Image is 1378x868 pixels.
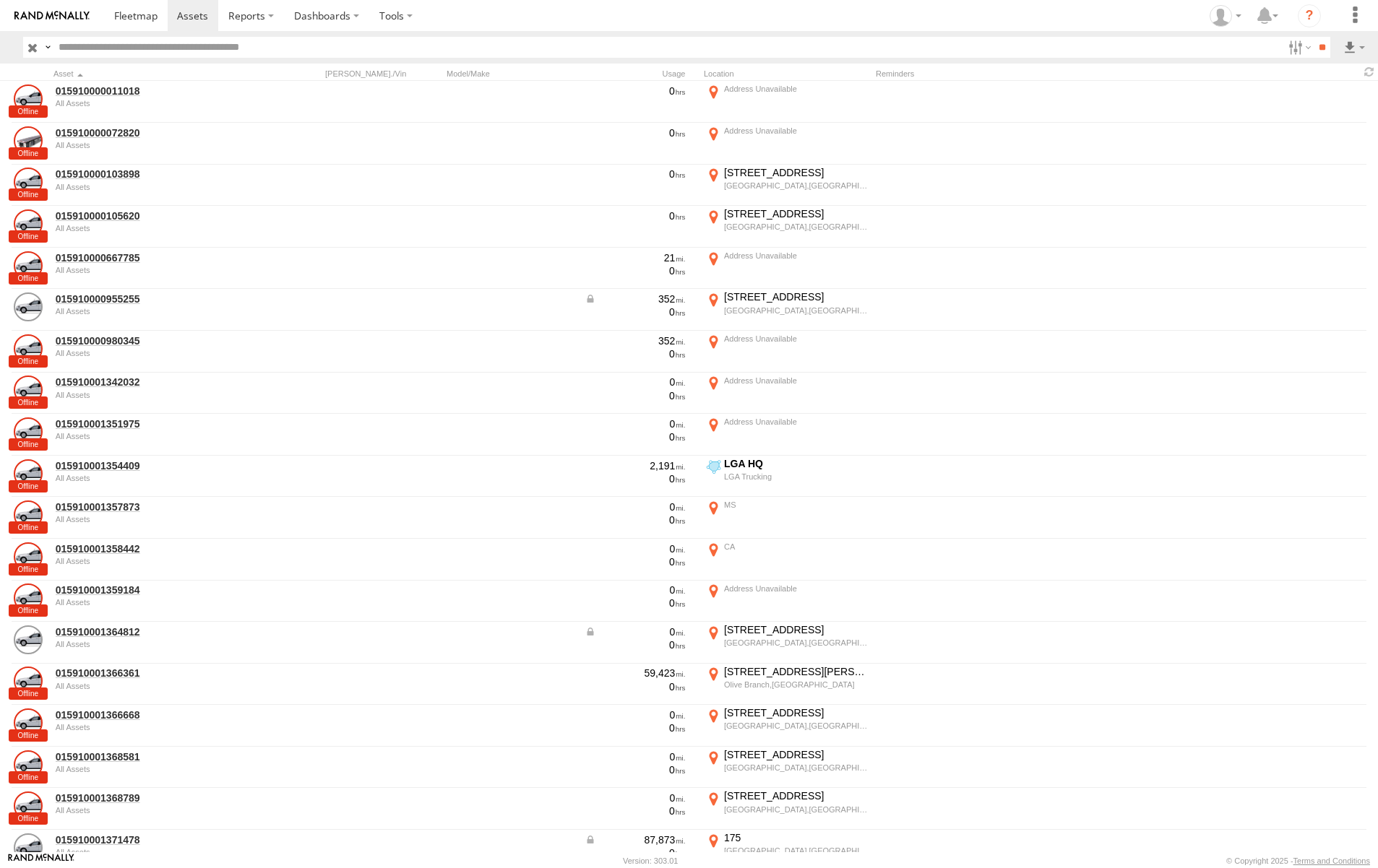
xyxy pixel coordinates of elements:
span: Refresh [1361,65,1378,79]
div: Data from Vehicle CANbus [585,625,686,638]
a: 015910001366361 [56,667,254,680]
div: 0 [585,500,686,513]
div: Model/Make [447,69,577,79]
label: Click to View Current Location [704,290,870,329]
a: View Asset Details [14,251,43,280]
div: 21 [585,251,686,264]
div: 0 [585,596,686,609]
div: 0 [585,472,686,485]
label: Click to View Current Location [704,706,870,745]
a: Terms and Conditions [1293,856,1370,865]
a: View Asset Details [14,126,43,155]
a: 015910001357873 [56,500,254,513]
a: Visit our Website [8,854,74,868]
div: [STREET_ADDRESS] [724,166,868,179]
a: View Asset Details [14,459,43,488]
a: View Asset Details [14,500,43,529]
div: Usage [582,69,698,79]
div: 0 [585,347,686,360]
div: undefined [56,723,254,732]
a: View Asset Details [14,667,43,695]
div: [STREET_ADDRESS] [724,290,868,303]
div: © Copyright 2025 - [1226,856,1370,865]
a: View Asset Details [14,168,43,196]
label: Click to View Current Location [704,540,870,579]
a: 015910000955255 [56,292,254,305]
a: 015910001371478 [56,833,254,846]
div: [STREET_ADDRESS] [724,748,868,761]
a: View Asset Details [14,708,43,737]
div: LGA Trucking [724,472,868,482]
div: Carlos Vazquez [1205,5,1246,27]
div: 175 [724,831,868,844]
div: Version: 303.01 [623,856,678,865]
div: 0 [585,376,686,389]
div: 0 [585,846,686,859]
div: undefined [56,682,254,690]
div: LGA HQ [724,457,868,470]
a: View Asset Details [14,583,43,612]
div: undefined [56,432,254,440]
a: 015910001358442 [56,542,254,555]
div: 0 [585,417,686,430]
label: Click to View Current Location [704,457,870,496]
div: 0 [585,804,686,817]
label: Click to View Current Location [704,498,870,537]
div: 0 [585,708,686,721]
div: 0 [585,638,686,651]
div: undefined [56,266,254,274]
a: View Asset Details [14,750,43,779]
div: Data from Vehicle CANbus [585,292,686,305]
label: Click to View Current Location [704,374,870,413]
label: Click to View Current Location [704,582,870,621]
a: 015910000072820 [56,126,254,139]
label: Click to View Current Location [704,249,870,288]
div: 0 [585,168,686,181]
div: Reminders [876,69,1107,79]
a: 015910001364812 [56,625,254,638]
div: 0 [585,305,686,318]
div: [GEOGRAPHIC_DATA],[GEOGRAPHIC_DATA] [724,181,868,191]
div: 2,191 [585,459,686,472]
a: View Asset Details [14,625,43,654]
div: 0 [585,542,686,555]
div: undefined [56,806,254,815]
div: undefined [56,640,254,648]
a: 015910000105620 [56,209,254,222]
div: 0 [585,583,686,596]
div: CA [724,542,868,552]
div: undefined [56,557,254,565]
div: [GEOGRAPHIC_DATA],[GEOGRAPHIC_DATA] [724,846,868,856]
label: Click to View Current Location [704,82,870,121]
div: [GEOGRAPHIC_DATA],[GEOGRAPHIC_DATA] [724,222,868,232]
i: ? [1298,4,1321,27]
div: undefined [56,474,254,482]
div: undefined [56,224,254,233]
div: undefined [56,515,254,524]
label: Click to View Current Location [704,789,870,828]
div: 0 [585,680,686,693]
div: [STREET_ADDRESS] [724,207,868,220]
label: Click to View Current Location [704,665,870,704]
div: [STREET_ADDRESS] [724,706,868,719]
div: [STREET_ADDRESS] [724,789,868,802]
label: Click to View Current Location [704,415,870,454]
a: View Asset Details [14,292,43,321]
div: [PERSON_NAME]./Vin [325,69,441,79]
div: 0 [585,389,686,402]
div: 0 [585,209,686,222]
div: undefined [56,141,254,149]
a: View Asset Details [14,542,43,571]
div: undefined [56,349,254,357]
div: undefined [56,391,254,399]
div: undefined [56,183,254,191]
div: Location [704,69,870,79]
div: [STREET_ADDRESS] [724,623,868,636]
a: View Asset Details [14,417,43,446]
div: [GEOGRAPHIC_DATA],[GEOGRAPHIC_DATA] [724,804,868,815]
label: Click to View Current Location [704,166,870,205]
a: View Asset Details [14,334,43,363]
a: 015910001359184 [56,583,254,596]
img: rand-logo.svg [14,11,90,21]
label: Export results as... [1342,37,1366,58]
